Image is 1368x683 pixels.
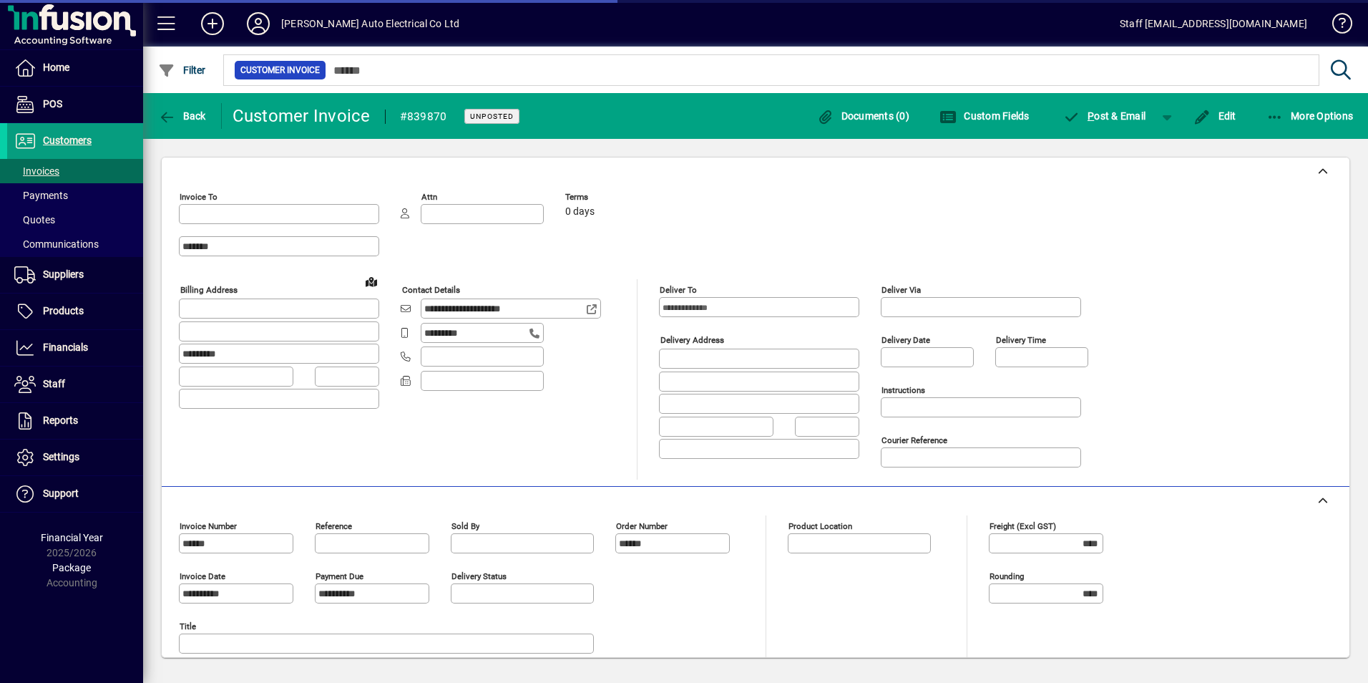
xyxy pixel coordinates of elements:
span: Financial Year [41,532,103,543]
a: POS [7,87,143,122]
span: Documents (0) [816,110,909,122]
span: ost & Email [1063,110,1146,122]
mat-label: Sold by [451,521,479,531]
span: Staff [43,378,65,389]
app-page-header-button: Back [143,103,222,129]
span: Settings [43,451,79,462]
mat-label: Attn [421,192,437,202]
button: Documents (0) [813,103,913,129]
mat-label: Delivery date [881,335,930,345]
mat-label: Deliver To [660,285,697,295]
mat-label: Courier Reference [881,435,947,445]
span: Quotes [14,214,55,226]
div: #839870 [400,105,447,128]
mat-label: Instructions [881,385,925,395]
a: Reports [7,403,143,439]
span: Reports [43,415,78,426]
a: Support [7,476,143,512]
span: Payments [14,190,68,201]
mat-label: Title [180,621,196,631]
span: Suppliers [43,268,84,280]
mat-label: Payment due [316,571,363,581]
mat-label: Delivery status [451,571,507,581]
a: View on map [360,270,383,293]
button: Profile [235,11,281,37]
span: Filter [158,64,206,76]
span: P [1088,110,1094,122]
span: Back [158,110,206,122]
a: Settings [7,440,143,475]
span: Home [43,62,69,73]
span: Products [43,305,84,316]
span: Support [43,488,79,499]
div: Customer Invoice [233,105,371,127]
span: POS [43,98,62,110]
button: Filter [155,57,210,83]
a: Staff [7,367,143,402]
span: Invoices [14,165,59,177]
a: Products [7,294,143,329]
mat-label: Invoice date [180,571,225,581]
a: Suppliers [7,257,143,293]
span: Package [52,562,91,573]
mat-label: Rounding [990,571,1024,581]
button: Custom Fields [936,103,1033,129]
button: Edit [1190,103,1240,129]
span: Terms [565,193,651,202]
button: More Options [1263,103,1357,129]
a: Payments [7,183,143,208]
a: Financials [7,330,143,366]
span: Customers [43,135,92,146]
mat-label: Deliver via [881,285,921,295]
mat-label: Invoice To [180,192,218,202]
a: Communications [7,232,143,256]
button: Post & Email [1056,103,1153,129]
a: Invoices [7,159,143,183]
mat-label: Delivery time [996,335,1046,345]
span: Custom Fields [939,110,1030,122]
div: [PERSON_NAME] Auto Electrical Co Ltd [281,12,459,35]
a: Home [7,50,143,86]
mat-label: Product location [788,521,852,531]
mat-label: Invoice number [180,521,237,531]
a: Knowledge Base [1321,3,1350,49]
div: Staff [EMAIL_ADDRESS][DOMAIN_NAME] [1120,12,1307,35]
a: Quotes [7,208,143,232]
span: Communications [14,238,99,250]
button: Add [190,11,235,37]
span: Customer Invoice [240,63,320,77]
span: Edit [1193,110,1236,122]
span: Financials [43,341,88,353]
mat-label: Order number [616,521,668,531]
span: 0 days [565,206,595,218]
span: More Options [1266,110,1354,122]
mat-label: Reference [316,521,352,531]
button: Back [155,103,210,129]
span: Unposted [470,112,514,121]
mat-label: Freight (excl GST) [990,521,1056,531]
